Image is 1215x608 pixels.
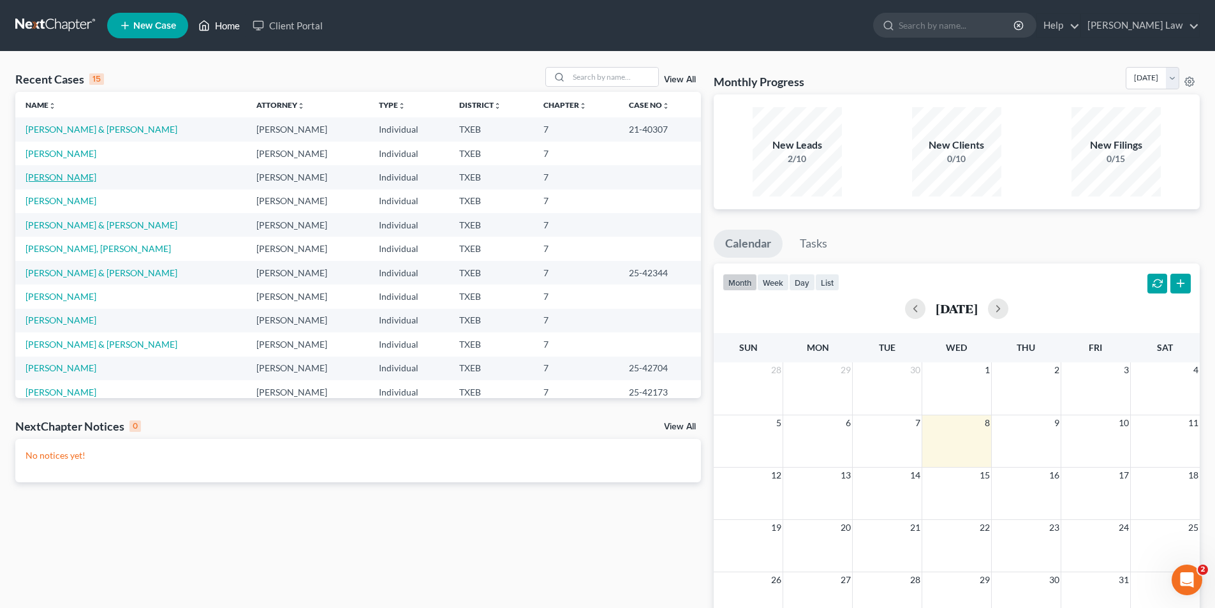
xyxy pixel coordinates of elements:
[978,520,991,535] span: 22
[1192,362,1200,378] span: 4
[256,100,305,110] a: Attorneyunfold_more
[839,520,852,535] span: 20
[909,520,922,535] span: 21
[246,213,369,237] td: [PERSON_NAME]
[26,148,96,159] a: [PERSON_NAME]
[26,339,177,350] a: [PERSON_NAME] & [PERSON_NAME]
[936,302,978,315] h2: [DATE]
[1017,342,1035,353] span: Thu
[246,142,369,165] td: [PERSON_NAME]
[26,449,691,462] p: No notices yet!
[1071,152,1161,165] div: 0/15
[1117,572,1130,588] span: 31
[844,415,852,431] span: 6
[1048,520,1061,535] span: 23
[978,468,991,483] span: 15
[912,138,1001,152] div: New Clients
[912,152,1001,165] div: 0/10
[533,309,619,332] td: 7
[533,332,619,356] td: 7
[246,14,329,37] a: Client Portal
[978,572,991,588] span: 29
[369,165,449,189] td: Individual
[133,21,176,31] span: New Case
[449,189,533,213] td: TXEB
[369,237,449,260] td: Individual
[369,189,449,213] td: Individual
[449,380,533,404] td: TXEB
[899,13,1015,37] input: Search by name...
[449,237,533,260] td: TXEB
[246,117,369,141] td: [PERSON_NAME]
[1187,520,1200,535] span: 25
[983,415,991,431] span: 8
[1071,138,1161,152] div: New Filings
[449,117,533,141] td: TXEB
[246,165,369,189] td: [PERSON_NAME]
[533,142,619,165] td: 7
[1117,520,1130,535] span: 24
[449,165,533,189] td: TXEB
[1089,342,1102,353] span: Fri
[379,100,406,110] a: Typeunfold_more
[192,14,246,37] a: Home
[1157,342,1173,353] span: Sat
[449,285,533,308] td: TXEB
[1048,468,1061,483] span: 16
[619,380,701,404] td: 25-42173
[1081,14,1199,37] a: [PERSON_NAME] Law
[15,71,104,87] div: Recent Cases
[629,100,670,110] a: Case Nounfold_more
[619,117,701,141] td: 21-40307
[533,165,619,189] td: 7
[839,572,852,588] span: 27
[89,73,104,85] div: 15
[770,572,783,588] span: 26
[15,419,141,434] div: NextChapter Notices
[533,261,619,285] td: 7
[1053,362,1061,378] span: 2
[1187,415,1200,431] span: 11
[494,102,501,110] i: unfold_more
[369,309,449,332] td: Individual
[723,274,757,291] button: month
[246,189,369,213] td: [PERSON_NAME]
[1053,415,1061,431] span: 9
[26,387,96,397] a: [PERSON_NAME]
[1037,14,1080,37] a: Help
[26,315,96,325] a: [PERSON_NAME]
[619,261,701,285] td: 25-42344
[533,285,619,308] td: 7
[533,117,619,141] td: 7
[246,332,369,356] td: [PERSON_NAME]
[533,213,619,237] td: 7
[1117,415,1130,431] span: 10
[909,362,922,378] span: 30
[1172,565,1202,595] iframe: Intercom live chat
[369,213,449,237] td: Individual
[1187,468,1200,483] span: 18
[297,102,305,110] i: unfold_more
[26,124,177,135] a: [PERSON_NAME] & [PERSON_NAME]
[449,142,533,165] td: TXEB
[369,142,449,165] td: Individual
[815,274,839,291] button: list
[839,362,852,378] span: 29
[739,342,758,353] span: Sun
[246,261,369,285] td: [PERSON_NAME]
[664,75,696,84] a: View All
[946,342,967,353] span: Wed
[26,362,96,373] a: [PERSON_NAME]
[753,152,842,165] div: 2/10
[839,468,852,483] span: 13
[26,243,171,254] a: [PERSON_NAME], [PERSON_NAME]
[983,362,991,378] span: 1
[369,380,449,404] td: Individual
[26,267,177,278] a: [PERSON_NAME] & [PERSON_NAME]
[533,380,619,404] td: 7
[909,572,922,588] span: 28
[619,357,701,380] td: 25-42704
[753,138,842,152] div: New Leads
[369,261,449,285] td: Individual
[459,100,501,110] a: Districtunfold_more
